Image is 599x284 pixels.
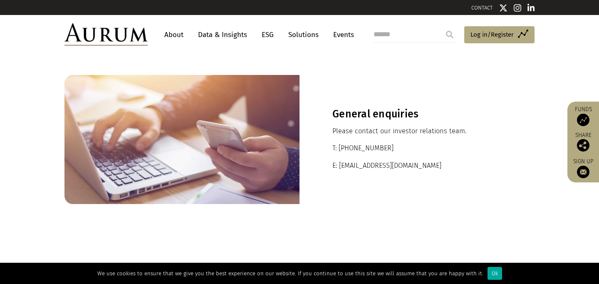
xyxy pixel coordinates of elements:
[257,27,278,42] a: ESG
[64,23,148,46] img: Aurum
[527,4,535,12] img: Linkedin icon
[514,4,521,12] img: Instagram icon
[470,30,514,40] span: Log in/Register
[471,5,493,11] a: CONTACT
[488,267,502,280] div: Ok
[194,27,251,42] a: Data & Insights
[332,143,502,154] p: T: [PHONE_NUMBER]
[332,126,502,137] p: Please contact our investor relations team.
[332,160,502,171] p: E: [EMAIL_ADDRESS][DOMAIN_NAME]
[284,27,323,42] a: Solutions
[577,139,589,152] img: Share this post
[577,166,589,178] img: Sign up to our newsletter
[329,27,354,42] a: Events
[441,26,458,43] input: Submit
[160,27,188,42] a: About
[572,132,595,152] div: Share
[577,114,589,126] img: Access Funds
[572,106,595,126] a: Funds
[464,26,535,44] a: Log in/Register
[499,4,507,12] img: Twitter icon
[572,158,595,178] a: Sign up
[332,108,502,120] h3: General enquiries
